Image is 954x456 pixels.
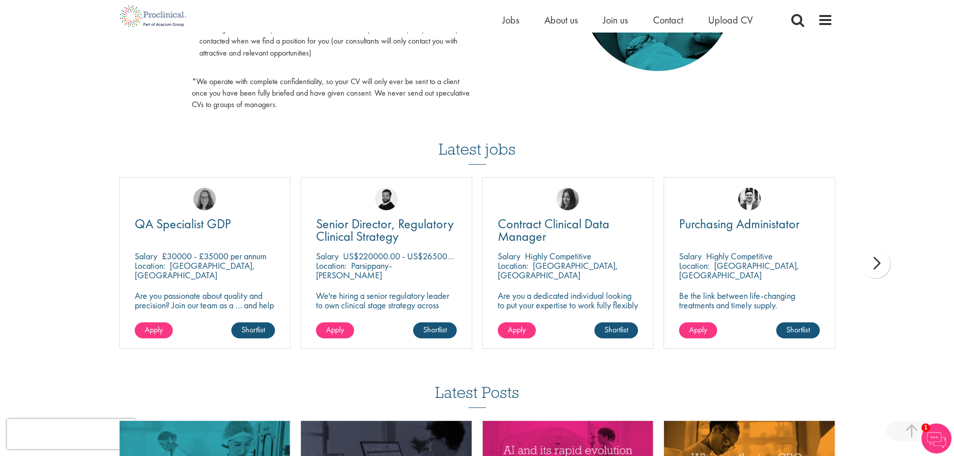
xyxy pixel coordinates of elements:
p: £30000 - £35000 per annum [162,250,266,262]
p: Highly Competitive [525,250,591,262]
a: Shortlist [594,322,638,338]
a: Contract Clinical Data Manager [498,218,639,243]
span: Location: [679,260,710,271]
span: Salary [679,250,702,262]
p: Be the link between life-changing treatments and timely supply. [679,291,820,310]
a: Upload CV [708,14,753,27]
img: Edward Little [738,188,761,210]
span: Apply [689,324,707,335]
a: Senior Director, Regulatory Clinical Strategy [316,218,457,243]
p: US$220000.00 - US$265000 per annum + Highly Competitive Salary [343,250,590,262]
a: QA Specialist GDP [135,218,275,230]
span: Apply [508,324,526,335]
img: Chatbot [921,423,951,453]
p: Highly Competitive [706,250,773,262]
p: [GEOGRAPHIC_DATA], [GEOGRAPHIC_DATA] [498,260,618,281]
h3: Latest jobs [439,116,516,165]
p: Are you a dedicated individual looking to put your expertise to work fully flexibly in a remote p... [498,291,639,319]
span: 1 [921,423,930,432]
a: Apply [316,322,354,338]
img: Heidi Hennigan [556,188,579,210]
span: Apply [326,324,344,335]
span: Purchasing Administator [679,215,800,232]
p: *We operate with complete confidentiality, so your CV will only ever be sent to a client once you... [192,76,470,111]
span: Salary [316,250,339,262]
a: Shortlist [776,322,820,338]
a: Jobs [502,14,519,27]
span: Salary [135,250,157,262]
p: [GEOGRAPHIC_DATA], [GEOGRAPHIC_DATA] [135,260,255,281]
p: Are you passionate about quality and precision? Join our team as a … and help ensure top-tier sta... [135,291,275,319]
img: Ingrid Aymes [193,188,216,210]
a: Join us [603,14,628,27]
a: Shortlist [413,322,457,338]
h3: Latest Posts [435,384,519,408]
span: Location: [498,260,528,271]
iframe: reCAPTCHA [7,419,135,449]
span: Salary [498,250,520,262]
span: Location: [316,260,347,271]
img: Nick Walker [375,188,398,210]
a: Apply [679,322,717,338]
p: We're hiring a senior regulatory leader to own clinical stage strategy across multiple programs. [316,291,457,319]
p: [GEOGRAPHIC_DATA], [GEOGRAPHIC_DATA] [679,260,799,281]
a: Shortlist [231,322,275,338]
li: Ensuring that we have your latest details on file so that you can be quickly and easily contacted... [192,23,470,71]
span: Senior Director, Regulatory Clinical Strategy [316,215,454,245]
span: Location: [135,260,165,271]
div: next [860,248,890,278]
span: QA Specialist GDP [135,215,231,232]
a: About us [544,14,578,27]
span: Contract Clinical Data Manager [498,215,609,245]
a: Apply [498,322,536,338]
p: Parsippany-[PERSON_NAME][GEOGRAPHIC_DATA], [GEOGRAPHIC_DATA] [316,260,401,300]
a: Apply [135,322,173,338]
a: Contact [653,14,683,27]
a: Purchasing Administator [679,218,820,230]
span: Apply [145,324,163,335]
